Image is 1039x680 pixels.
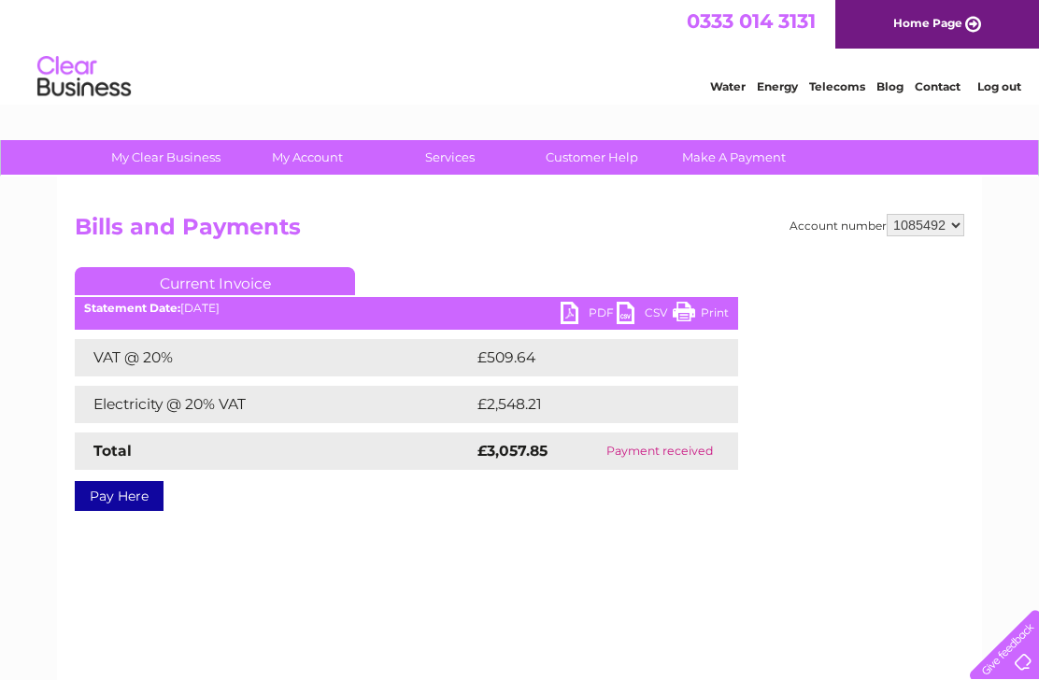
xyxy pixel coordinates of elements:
[79,10,962,91] div: Clear Business is a trading name of Verastar Limited (registered in [GEOGRAPHIC_DATA] No. 3667643...
[89,140,243,175] a: My Clear Business
[561,302,617,329] a: PDF
[93,442,132,460] strong: Total
[809,79,865,93] a: Telecoms
[231,140,385,175] a: My Account
[75,267,355,295] a: Current Invoice
[673,302,729,329] a: Print
[617,302,673,329] a: CSV
[790,214,964,236] div: Account number
[477,442,548,460] strong: £3,057.85
[75,302,738,315] div: [DATE]
[473,386,708,423] td: £2,548.21
[373,140,527,175] a: Services
[687,9,816,33] a: 0333 014 3131
[915,79,961,93] a: Contact
[876,79,904,93] a: Blog
[657,140,811,175] a: Make A Payment
[977,79,1021,93] a: Log out
[75,339,473,376] td: VAT @ 20%
[581,432,739,470] td: Payment received
[75,386,473,423] td: Electricity @ 20% VAT
[75,214,964,249] h2: Bills and Payments
[757,79,798,93] a: Energy
[36,49,132,106] img: logo.png
[75,481,164,511] a: Pay Here
[515,140,669,175] a: Customer Help
[84,301,180,315] b: Statement Date:
[473,339,705,376] td: £509.64
[710,79,746,93] a: Water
